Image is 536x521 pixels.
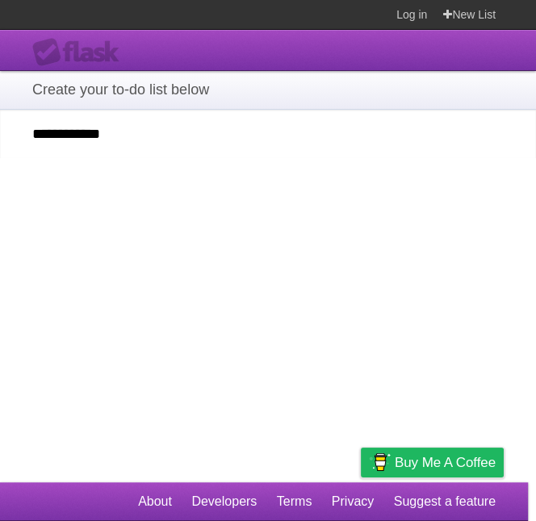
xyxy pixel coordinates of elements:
[369,448,391,476] img: Buy me a coffee
[361,448,504,477] a: Buy me a coffee
[394,486,496,517] a: Suggest a feature
[277,486,312,517] a: Terms
[332,486,374,517] a: Privacy
[138,486,172,517] a: About
[32,38,129,67] div: Flask
[191,486,257,517] a: Developers
[32,79,504,101] h1: Create your to-do list below
[395,448,496,477] span: Buy me a coffee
